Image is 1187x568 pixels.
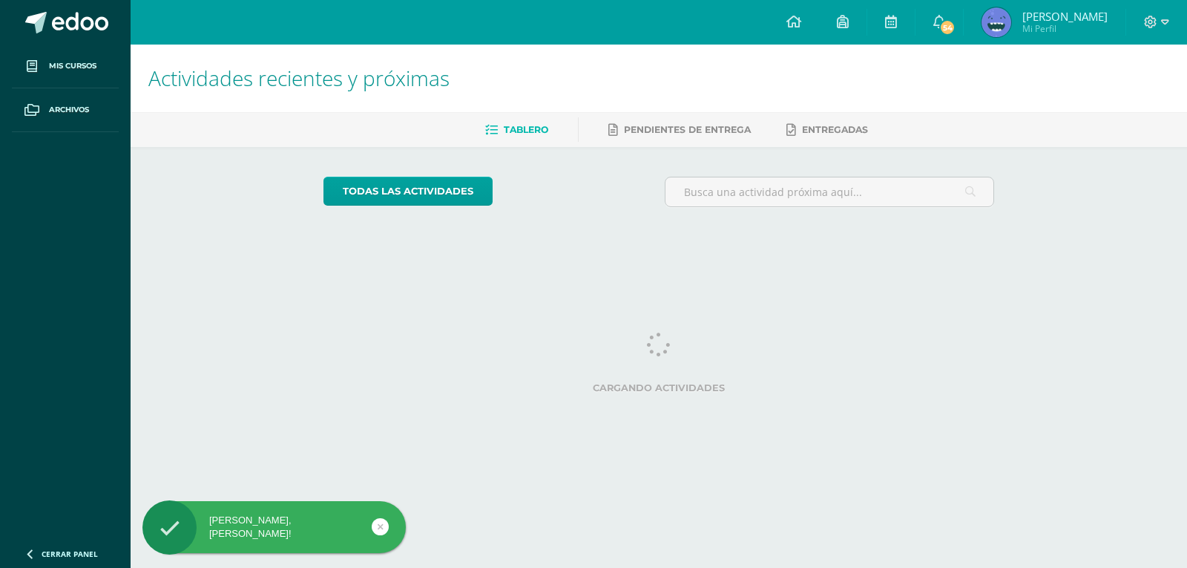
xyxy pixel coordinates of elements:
a: Archivos [12,88,119,132]
span: Actividades recientes y próximas [148,64,450,92]
span: [PERSON_NAME] [1022,9,1108,24]
input: Busca una actividad próxima aquí... [665,177,994,206]
span: 54 [939,19,956,36]
span: Cerrar panel [42,549,98,559]
img: f29068a96d38c0014f51558e264e4ec7.png [982,7,1011,37]
a: Pendientes de entrega [608,118,751,142]
span: Entregadas [802,124,868,135]
a: Tablero [485,118,548,142]
span: Mi Perfil [1022,22,1108,35]
div: [PERSON_NAME], [PERSON_NAME]! [142,514,406,541]
span: Pendientes de entrega [624,124,751,135]
span: Tablero [504,124,548,135]
span: Archivos [49,104,89,116]
a: todas las Actividades [323,177,493,206]
label: Cargando actividades [323,382,995,394]
span: Mis cursos [49,60,96,72]
a: Entregadas [786,118,868,142]
a: Mis cursos [12,45,119,88]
